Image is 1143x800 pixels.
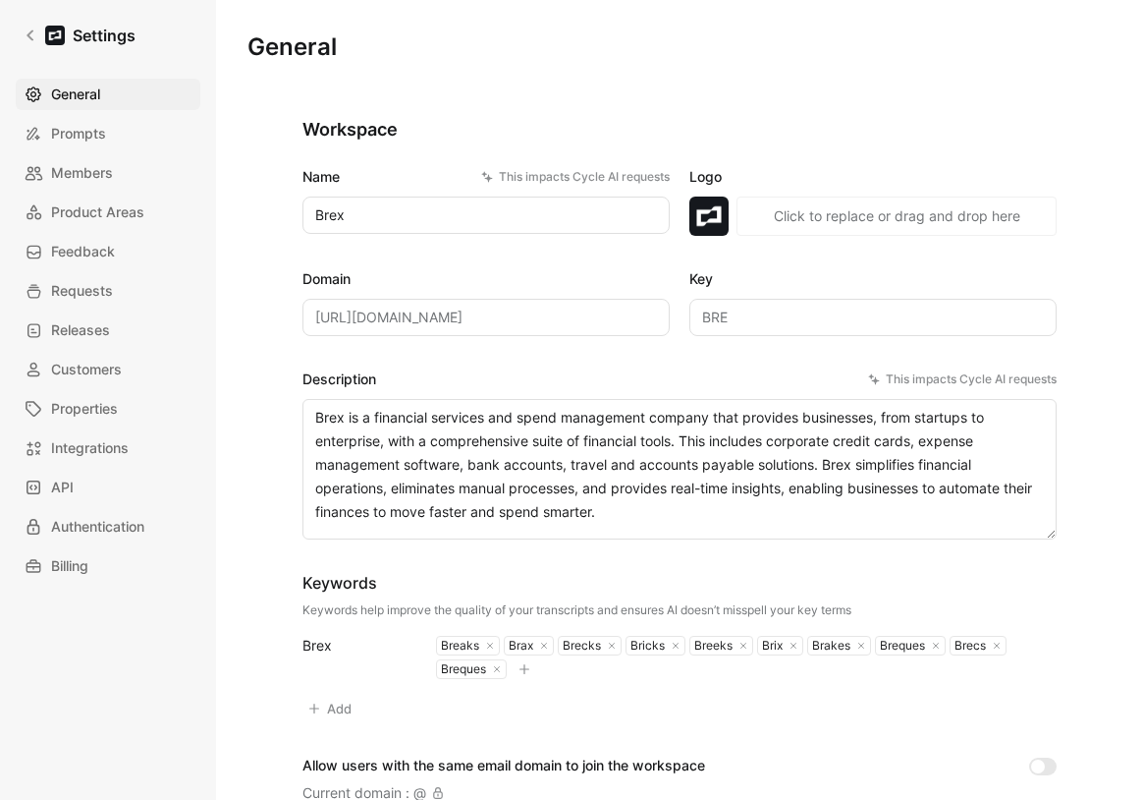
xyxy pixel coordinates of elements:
div: Breaks [437,638,479,654]
span: Properties [51,397,118,421]
a: Authentication [16,511,200,543]
a: Prompts [16,118,200,149]
div: Allow users with the same email domain to join the workspace [302,754,705,777]
a: Properties [16,393,200,425]
div: Breques [437,661,486,677]
div: Breeks [690,638,733,654]
h1: Settings [73,24,136,47]
div: Brix [758,638,783,654]
a: Settings [16,16,143,55]
span: Feedback [51,240,115,263]
a: API [16,472,200,503]
span: Billing [51,554,88,578]
textarea: Brex is a financial services and spend management company that provides businesses, from startups... [302,399,1057,540]
span: Prompts [51,122,106,145]
span: API [51,476,74,499]
div: This impacts Cycle AI requests [481,167,670,187]
label: Description [302,368,1057,391]
label: Logo [689,165,1057,189]
a: Releases [16,314,200,346]
span: Requests [51,279,113,303]
div: Breques [876,638,925,654]
a: Requests [16,275,200,307]
label: Name [302,165,670,189]
div: Brecks [559,638,601,654]
div: Keywords help improve the quality of your transcripts and ensures AI doesn’t misspell your key terms [302,602,851,618]
a: Customers [16,354,200,385]
a: Product Areas [16,197,200,228]
span: Authentication [51,515,144,539]
a: Integrations [16,432,200,464]
span: General [51,83,100,106]
a: Members [16,157,200,189]
div: Keywords [302,571,851,595]
h1: General [247,31,337,63]
label: Key [689,267,1057,291]
a: Billing [16,550,200,582]
span: Customers [51,358,122,381]
img: logo [689,197,729,236]
div: This impacts Cycle AI requests [868,370,1057,389]
div: Bricks [626,638,665,654]
span: Product Areas [51,200,144,224]
div: Brakes [808,638,850,654]
button: Add [302,695,360,722]
div: Brex [302,634,412,657]
input: Some placeholder [302,299,670,336]
span: Integrations [51,436,129,460]
span: Releases [51,318,110,342]
div: Brecs [951,638,986,654]
label: Domain [302,267,670,291]
div: Brax [505,638,533,654]
span: Members [51,161,113,185]
h2: Workspace [302,118,1057,142]
button: Click to replace or drag and drop here [736,197,1057,236]
a: Feedback [16,236,200,267]
a: General [16,79,200,110]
